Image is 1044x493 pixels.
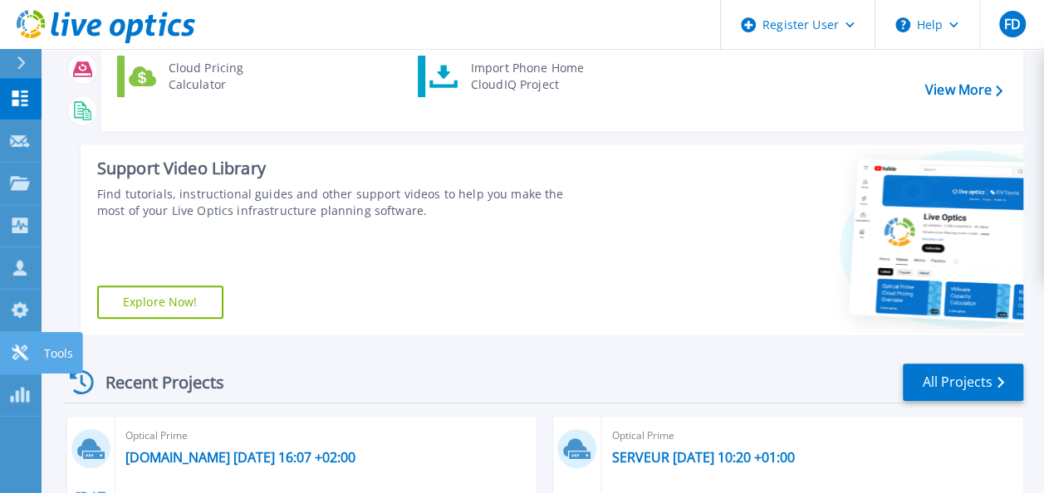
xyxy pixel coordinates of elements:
[64,362,247,403] div: Recent Projects
[160,60,283,93] div: Cloud Pricing Calculator
[611,427,1013,445] span: Optical Prime
[97,158,587,179] div: Support Video Library
[97,286,223,319] a: Explore Now!
[611,449,794,466] a: SERVEUR [DATE] 10:20 +01:00
[903,364,1023,401] a: All Projects
[125,449,355,466] a: [DOMAIN_NAME] [DATE] 16:07 +02:00
[1003,17,1020,31] span: FD
[97,186,587,219] div: Find tutorials, instructional guides and other support videos to help you make the most of your L...
[44,332,73,375] p: Tools
[463,60,592,93] div: Import Phone Home CloudIQ Project
[925,82,1002,98] a: View More
[125,427,527,445] span: Optical Prime
[117,56,287,97] a: Cloud Pricing Calculator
